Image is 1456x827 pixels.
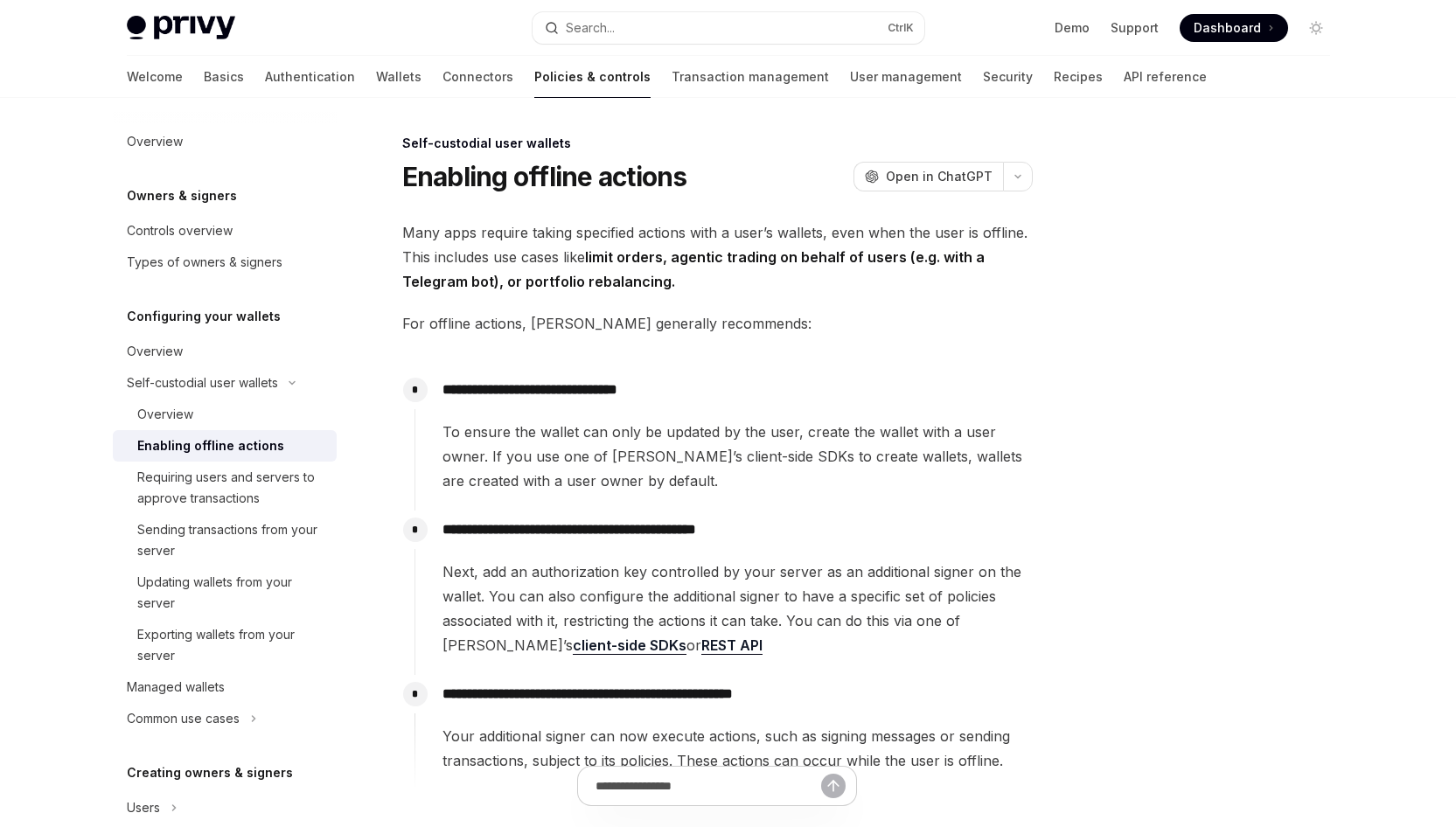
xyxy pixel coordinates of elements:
[137,624,326,666] div: Exporting wallets from your server
[566,17,615,38] div: Search...
[113,514,337,566] a: Sending transactions from your server
[534,56,651,98] a: Policies & controls
[402,161,687,192] h1: Enabling offline actions
[1111,19,1159,37] a: Support
[442,420,1032,493] span: To ensure the wallet can only be updated by the user, create the wallet with a user owner. If you...
[701,636,763,655] a: REST API
[113,247,337,278] a: Types of owners & signers
[113,399,337,430] a: Overview
[533,12,924,44] button: Open search
[127,762,293,783] h5: Creating owners & signers
[137,404,193,425] div: Overview
[442,559,1032,657] span: Next, add an authorization key controlled by your server as an additional signer on the wallet. Y...
[127,797,160,818] div: Users
[127,306,281,327] h5: Configuring your wallets
[113,126,337,157] a: Overview
[113,367,337,399] button: Toggle Self-custodial user wallets section
[127,56,183,98] a: Welcome
[1124,56,1207,98] a: API reference
[850,56,962,98] a: User management
[853,162,1003,191] button: Open in ChatGPT
[137,519,326,561] div: Sending transactions from your server
[127,185,237,206] h5: Owners & signers
[113,566,337,619] a: Updating wallets from your server
[113,792,337,824] button: Toggle Users section
[573,636,686,655] a: client-side SDKs
[265,56,355,98] a: Authentication
[442,724,1032,773] span: Your additional signer can now execute actions, such as signing messages or sending transactions,...
[821,774,846,798] button: Send message
[442,56,513,98] a: Connectors
[127,708,240,729] div: Common use cases
[204,56,244,98] a: Basics
[127,16,235,40] img: light logo
[402,311,1033,336] span: For offline actions, [PERSON_NAME] generally recommends:
[113,703,337,734] button: Toggle Common use cases section
[113,619,337,671] a: Exporting wallets from your server
[1180,14,1288,42] a: Dashboard
[1054,56,1103,98] a: Recipes
[113,671,337,703] a: Managed wallets
[1302,14,1330,42] button: Toggle dark mode
[113,430,337,462] a: Enabling offline actions
[127,220,233,241] div: Controls overview
[402,220,1033,294] span: Many apps require taking specified actions with a user’s wallets, even when the user is offline. ...
[127,252,282,273] div: Types of owners & signers
[127,372,278,393] div: Self-custodial user wallets
[137,572,326,614] div: Updating wallets from your server
[137,467,326,509] div: Requiring users and servers to approve transactions
[127,677,225,698] div: Managed wallets
[127,131,183,152] div: Overview
[113,336,337,367] a: Overview
[127,341,183,362] div: Overview
[1194,19,1261,37] span: Dashboard
[672,56,829,98] a: Transaction management
[886,168,993,185] span: Open in ChatGPT
[1055,19,1090,37] a: Demo
[402,248,985,290] strong: limit orders, agentic trading on behalf of users (e.g. with a Telegram bot), or portfolio rebalan...
[113,215,337,247] a: Controls overview
[113,462,337,514] a: Requiring users and servers to approve transactions
[983,56,1033,98] a: Security
[888,21,914,35] span: Ctrl K
[137,435,284,456] div: Enabling offline actions
[596,767,821,805] input: Ask a question...
[376,56,421,98] a: Wallets
[402,135,1033,152] div: Self-custodial user wallets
